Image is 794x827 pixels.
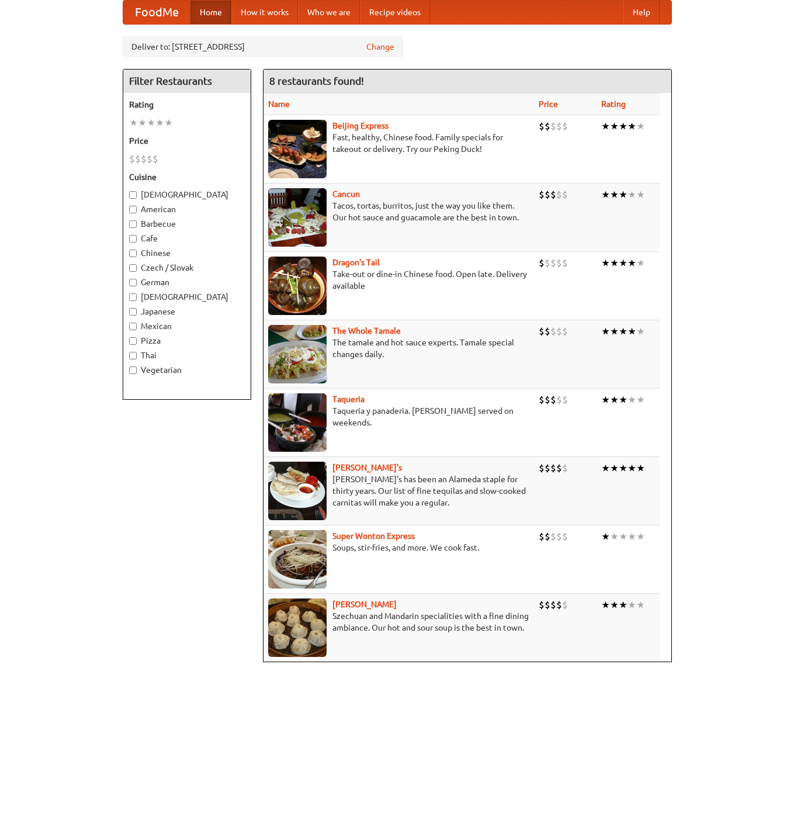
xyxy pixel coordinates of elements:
[539,530,545,543] li: $
[619,462,627,475] li: ★
[268,268,529,292] p: Take-out or dine-in Chinese food. Open late. Delivery available
[562,393,568,406] li: $
[332,395,365,404] a: Taqueria
[155,116,164,129] li: ★
[556,393,562,406] li: $
[268,132,529,155] p: Fast, healthy, Chinese food. Family specials for takeout or delivery. Try our Peking Duck!
[147,116,155,129] li: ★
[129,335,245,347] label: Pizza
[269,75,364,86] ng-pluralize: 8 restaurants found!
[539,325,545,338] li: $
[610,530,619,543] li: ★
[129,364,245,376] label: Vegetarian
[545,120,550,133] li: $
[539,462,545,475] li: $
[539,120,545,133] li: $
[129,189,245,200] label: [DEMOGRAPHIC_DATA]
[539,598,545,611] li: $
[332,531,415,541] a: Super Wonton Express
[556,120,562,133] li: $
[545,325,550,338] li: $
[164,116,173,129] li: ★
[601,325,610,338] li: ★
[619,598,627,611] li: ★
[550,598,556,611] li: $
[129,366,137,374] input: Vegetarian
[545,393,550,406] li: $
[550,462,556,475] li: $
[550,393,556,406] li: $
[619,530,627,543] li: ★
[123,70,251,93] h4: Filter Restaurants
[129,235,137,243] input: Cafe
[545,530,550,543] li: $
[610,325,619,338] li: ★
[562,325,568,338] li: $
[627,462,636,475] li: ★
[610,462,619,475] li: ★
[129,99,245,110] h5: Rating
[366,41,394,53] a: Change
[550,530,556,543] li: $
[550,257,556,269] li: $
[601,99,626,109] a: Rating
[619,393,627,406] li: ★
[610,598,619,611] li: ★
[135,153,141,165] li: $
[360,1,430,24] a: Recipe videos
[623,1,660,24] a: Help
[129,116,138,129] li: ★
[636,598,645,611] li: ★
[601,462,610,475] li: ★
[556,188,562,201] li: $
[627,188,636,201] li: ★
[129,250,137,257] input: Chinese
[332,121,389,130] a: Beijing Express
[268,405,529,428] p: Taqueria y panaderia. [PERSON_NAME] served on weekends.
[539,393,545,406] li: $
[562,188,568,201] li: $
[550,188,556,201] li: $
[268,337,529,360] p: The tamale and hot sauce experts. Tamale special changes daily.
[556,598,562,611] li: $
[610,120,619,133] li: ★
[539,257,545,269] li: $
[268,542,529,553] p: Soups, stir-fries, and more. We cook fast.
[332,463,402,472] a: [PERSON_NAME]'s
[332,189,360,199] b: Cancun
[550,325,556,338] li: $
[562,120,568,133] li: $
[129,233,245,244] label: Cafe
[268,200,529,223] p: Tacos, tortas, burritos, just the way you like them. Our hot sauce and guacamole are the best in ...
[332,258,380,267] a: Dragon's Tail
[129,320,245,332] label: Mexican
[627,120,636,133] li: ★
[190,1,231,24] a: Home
[601,530,610,543] li: ★
[268,610,529,634] p: Szechuan and Mandarin specialities with a fine dining ambiance. Our hot and sour soup is the best...
[636,462,645,475] li: ★
[627,598,636,611] li: ★
[231,1,298,24] a: How it works
[129,291,245,303] label: [DEMOGRAPHIC_DATA]
[636,393,645,406] li: ★
[129,247,245,259] label: Chinese
[636,120,645,133] li: ★
[268,473,529,508] p: [PERSON_NAME]'s has been an Alameda staple for thirty years. Our list of fine tequilas and slow-c...
[129,337,137,345] input: Pizza
[636,188,645,201] li: ★
[123,36,403,57] div: Deliver to: [STREET_ADDRESS]
[556,530,562,543] li: $
[268,120,327,178] img: beijing.jpg
[556,257,562,269] li: $
[129,135,245,147] h5: Price
[556,462,562,475] li: $
[298,1,360,24] a: Who we are
[129,220,137,228] input: Barbecue
[129,276,245,288] label: German
[636,325,645,338] li: ★
[562,462,568,475] li: $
